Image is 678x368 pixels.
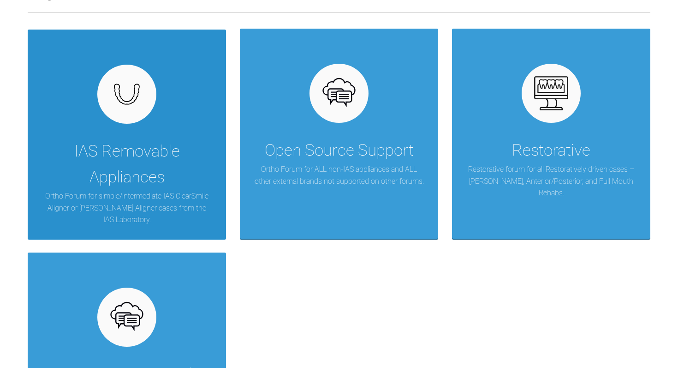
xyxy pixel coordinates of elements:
[321,76,357,111] img: opensource.6e495855.svg
[42,190,212,226] p: Ortho Forum for simple/intermediate IAS ClearSmile Aligner or [PERSON_NAME] Aligner cases from th...
[109,300,145,335] img: opensource.6e495855.svg
[512,138,590,163] div: Restorative
[466,163,636,199] p: Restorative forum for all Restoratively driven cases – [PERSON_NAME], Anterior/Posterior, and Ful...
[42,139,212,190] div: IAS Removable Appliances
[240,29,438,239] a: Open Source SupportOrtho Forum for ALL non-IAS appliances and ALL other external brands not suppo...
[265,138,414,163] div: Open Source Support
[109,81,145,108] img: removables.927eaa4e.svg
[254,163,424,187] p: Ortho Forum for ALL non-IAS appliances and ALL other external brands not supported on other forums.
[534,76,569,111] img: restorative.65e8f6b6.svg
[452,29,650,239] a: RestorativeRestorative forum for all Restoratively driven cases – [PERSON_NAME], Anterior/Posteri...
[28,29,226,239] a: IAS Removable AppliancesOrtho Forum for simple/intermediate IAS ClearSmile Aligner or [PERSON_NAM...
